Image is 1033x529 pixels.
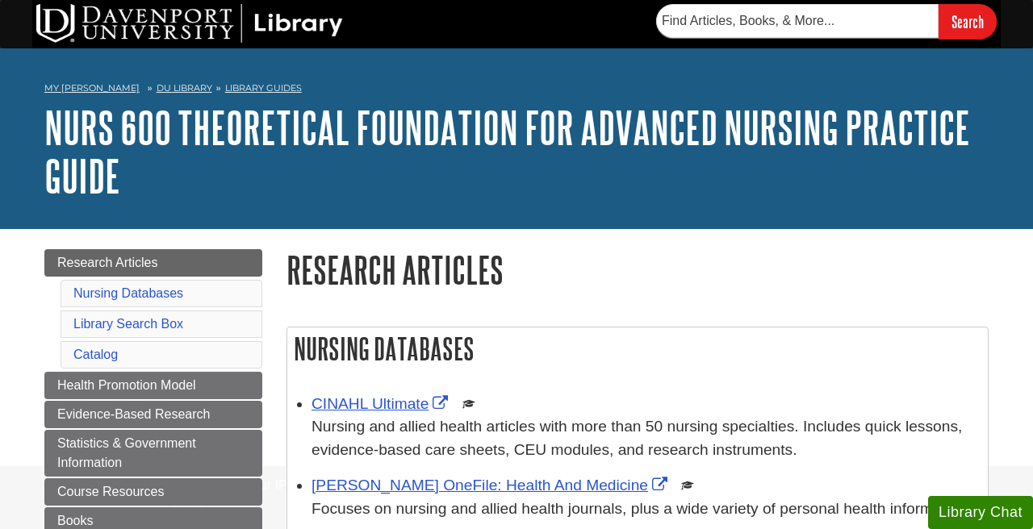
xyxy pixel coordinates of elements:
[462,398,475,410] img: Scholarly or Peer Reviewed
[73,317,183,331] a: Library Search Box
[157,82,212,94] a: DU Library
[73,348,118,361] a: Catalog
[36,4,343,43] img: DU Library
[44,102,970,201] a: NURS 600 Theoretical Foundation for Advanced Nursing Practice Guide
[225,82,302,94] a: Library Guides
[57,378,196,392] span: Health Promotion Model
[73,286,183,300] a: Nursing Databases
[939,4,997,39] input: Search
[656,4,997,39] form: Searches DU Library's articles, books, and more
[44,401,262,428] a: Evidence-Based Research
[57,485,165,498] span: Course Resources
[57,256,158,269] span: Research Articles
[681,479,694,492] img: Scholarly or Peer Reviewed
[656,4,939,38] input: Find Articles, Books, & More...
[57,407,210,421] span: Evidence-Based Research
[44,478,262,506] a: Course Resources
[44,81,140,95] a: My [PERSON_NAME]
[44,249,262,277] a: Research Articles
[312,477,671,494] a: Link opens in new window
[287,327,988,370] h2: Nursing Databases
[44,77,989,103] nav: breadcrumb
[57,436,196,469] span: Statistics & Government Information
[312,395,452,412] a: Link opens in new window
[286,249,989,290] h1: Research Articles
[312,415,980,462] p: Nursing and allied health articles with more than 50 nursing specialties. Includes quick lessons,...
[44,372,262,399] a: Health Promotion Model
[44,430,262,477] a: Statistics & Government Information
[57,514,93,527] span: Books
[928,496,1033,529] button: Library Chat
